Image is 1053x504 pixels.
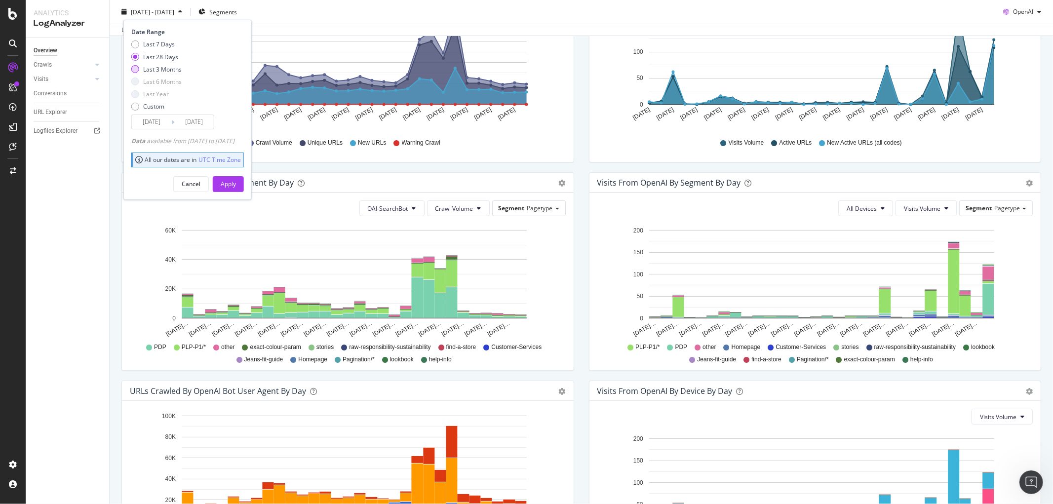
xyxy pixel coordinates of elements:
div: Cancel [182,180,200,188]
p: Hello [PERSON_NAME]. [20,70,178,104]
span: Jeans-fit-guide [697,355,736,364]
span: Messages [82,333,116,340]
a: URL Explorer [34,107,102,117]
text: [DATE] [426,106,445,121]
button: Visits Volume [896,200,957,216]
button: OAI-SearchBot [359,200,425,216]
span: OAI-SearchBot [368,204,408,213]
span: PDP [675,343,688,351]
button: Messages [66,308,131,348]
text: [DATE] [893,106,912,121]
div: Integrating Akamai Log Data [20,264,165,274]
span: Crawl Volume [256,139,292,147]
div: Logfiles Explorer [34,126,78,136]
span: Visits Volume [729,139,764,147]
span: New URLs [358,139,386,147]
text: 0 [640,101,643,108]
div: Last 3 Months [131,65,182,73]
text: 150 [633,457,643,464]
text: [DATE] [964,106,984,121]
p: How can we help? [20,104,178,120]
span: stories [841,343,858,351]
span: raw-responsibility-sustainability [874,343,956,351]
div: Visits [34,74,48,84]
text: [DATE] [283,106,303,121]
text: [DATE] [307,106,326,121]
div: Recent message [20,141,177,152]
text: [DATE] [798,106,818,121]
div: Overview [34,45,57,56]
text: [DATE] [821,106,841,121]
span: Home [22,333,44,340]
span: Active URLs [779,139,812,147]
text: 0 [640,315,643,322]
button: Crawl Volume [427,200,490,216]
div: Customer Support [44,166,107,176]
div: Crawls [34,60,52,70]
div: Date Range [131,28,241,36]
button: Apply [213,176,244,192]
div: Custom [143,102,164,111]
span: Unique URLs [308,139,343,147]
span: Visits Volume [980,413,1016,421]
div: Managing AlertPanel Settings [20,282,165,293]
text: 20K [165,497,176,504]
a: Overview [34,45,102,56]
span: exact-colour-param [250,343,301,351]
span: other [221,343,234,351]
text: 80K [165,434,176,441]
div: Last 28 Days [143,52,178,61]
button: Cancel [173,176,209,192]
div: Ask a question [20,198,165,208]
text: [DATE] [378,106,398,121]
button: Segments [195,4,241,20]
img: Profile image for Rémi [143,16,163,36]
span: Pagination/* [343,355,375,364]
span: raw-responsibility-sustainability [349,343,430,351]
span: lookbook [390,355,414,364]
text: [DATE] [940,106,960,121]
span: Segments [209,7,237,16]
div: Conversions [34,88,67,99]
span: All Devices [847,204,877,213]
a: Visits [34,74,92,84]
text: 50 [636,75,643,82]
text: [DATE] [449,106,469,121]
div: URL Explorer [34,107,67,117]
span: exact-colour-param [844,355,895,364]
div: Last 28 Days [131,52,182,61]
span: Jeans-fit-guide [244,355,283,364]
input: Start Date [132,115,171,129]
div: Apply [221,180,236,188]
span: Segment [966,204,992,212]
input: End Date [174,115,214,129]
div: Close [170,16,188,34]
text: [DATE] [869,106,889,121]
div: Ask a questionAI Agent and team can help [10,190,188,227]
text: [DATE] [726,106,746,121]
img: Profile image for Victoria [124,16,144,36]
text: 60K [165,227,176,234]
text: [DATE] [402,106,422,121]
span: PLP-P1/* [635,343,660,351]
span: Customer-Services [776,343,826,351]
span: Pagination/* [797,355,829,364]
div: gear [559,388,566,395]
span: Crawl Volume [435,204,473,213]
text: 20K [165,286,176,293]
div: Last Year [131,90,182,98]
text: 100K [162,413,176,420]
text: [DATE] [917,106,936,121]
text: 200 [633,227,643,234]
span: Segment [499,204,525,212]
span: Pagetype [527,204,553,212]
a: Crawls [34,60,92,70]
text: 100 [633,271,643,278]
img: logo [20,19,66,35]
text: [DATE] [354,106,374,121]
span: Homepage [732,343,761,351]
div: Last 7 Days [131,40,182,48]
span: Search for help [20,241,80,252]
span: [DATE] - [DATE] [131,7,174,16]
div: URLs Crawled by OpenAI bot User Agent By Day [130,386,306,396]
